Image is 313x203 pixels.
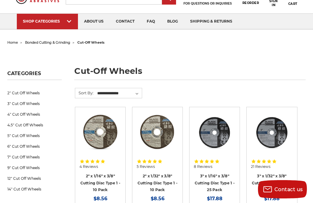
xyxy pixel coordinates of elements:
a: blog [161,14,184,29]
span: Contact us [274,187,303,192]
h5: Categories [7,71,62,80]
h1: cut-off wheels [74,67,306,80]
a: 7" Cut Off Wheels [7,152,62,162]
img: 3" x 1/32" x 3/8" Cut Off Wheel [251,111,293,153]
span: $17.88 [207,196,223,201]
a: 9" Cut Off Wheels [7,162,62,173]
a: about us [78,14,110,29]
p: FOR QUESTIONS OR INQUIRIES [179,2,236,5]
span: $17.88 [264,196,280,201]
a: bonded cutting & grinding [25,40,70,45]
span: Cart [288,2,297,6]
a: 2" x 1/32" x 3/8" Cutting Disc Type 1 - 10 Pack [138,174,178,192]
span: cut-off wheels [77,40,105,45]
a: 14" Cut Off Wheels [7,184,62,194]
span: 8 Reviews [194,165,212,169]
span: 21 Reviews [251,165,271,169]
a: shipping & returns [184,14,238,29]
img: 2" x 1/16" x 3/8" Cut Off Wheel [79,111,121,153]
a: 5" Cut Off Wheels [7,130,62,141]
a: 3" x 1/32" x 3/8" Cutting Disc Type 1 - 25 Pack [252,174,292,192]
select: Sort By: [96,89,142,98]
img: 2" x 1/32" x 3/8" Cut Off Wheel [137,111,178,153]
span: 5 Reviews [137,165,155,169]
img: 3" x 1/16" x 3/8" Cutting Disc [194,111,235,153]
a: 3" Cut Off Wheels [7,98,62,109]
div: SHOP CATEGORIES [23,19,72,24]
a: 4.5" Cut Off Wheels [7,120,62,130]
a: 2" x 1/16" x 3/8" Cutting Disc Type 1 - 10 Pack [80,174,120,192]
a: contact [110,14,141,29]
button: Contact us [258,180,307,198]
a: 4" Cut Off Wheels [7,109,62,120]
a: 3" x 1/16" x 3/8" Cutting Disc Type 1 - 25 Pack [195,174,235,192]
span: Reorder [242,1,259,5]
span: 4 Reviews [79,165,98,169]
span: $8.56 [151,196,164,201]
a: faq [141,14,161,29]
a: 12" Cut Off Wheels [7,173,62,184]
span: $8.56 [94,196,107,201]
a: 6" Cut Off Wheels [7,141,62,152]
a: home [7,40,18,45]
label: Sort By: [75,88,94,97]
a: 2" Cut Off Wheels [7,88,62,98]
